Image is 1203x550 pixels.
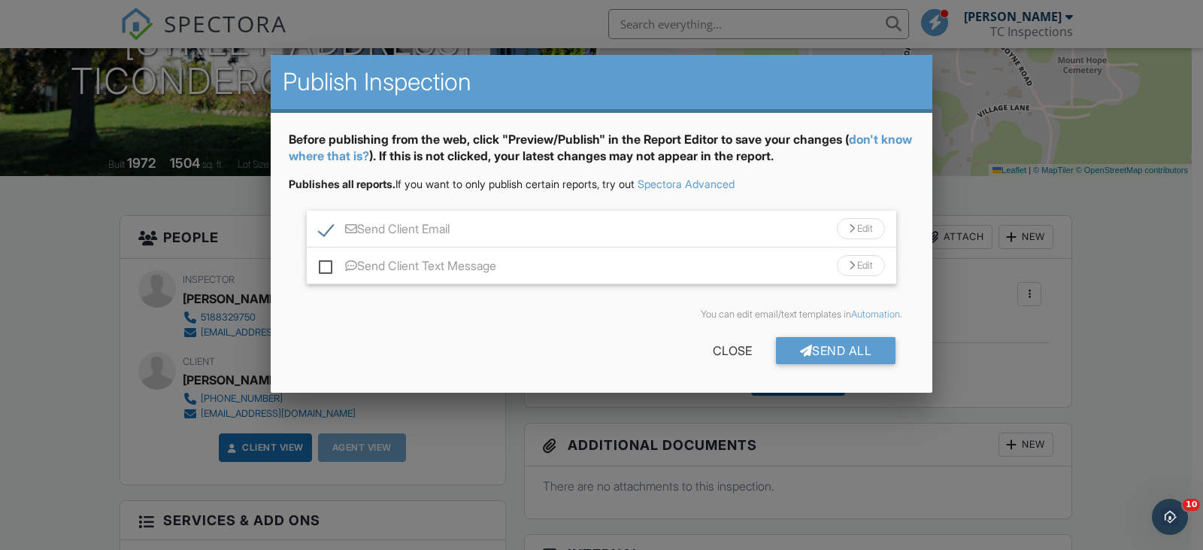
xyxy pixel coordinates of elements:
[1152,499,1188,535] iframe: Intercom live chat
[1183,499,1200,511] span: 10
[319,222,450,241] label: Send Client Email
[851,308,900,320] a: Automation
[689,337,776,364] div: Close
[283,67,920,97] h2: Publish Inspection
[301,308,902,321] div: You can edit email/text templates in .
[776,337,896,364] div: Send All
[638,178,735,190] a: Spectora Advanced
[289,132,912,163] a: don't know where that is?
[319,259,496,278] label: Send Client Text Message
[289,178,635,190] span: If you want to only publish certain reports, try out
[289,178,395,190] strong: Publishes all reports.
[837,218,885,239] div: Edit
[837,255,885,276] div: Edit
[289,131,914,177] div: Before publishing from the web, click "Preview/Publish" in the Report Editor to save your changes...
